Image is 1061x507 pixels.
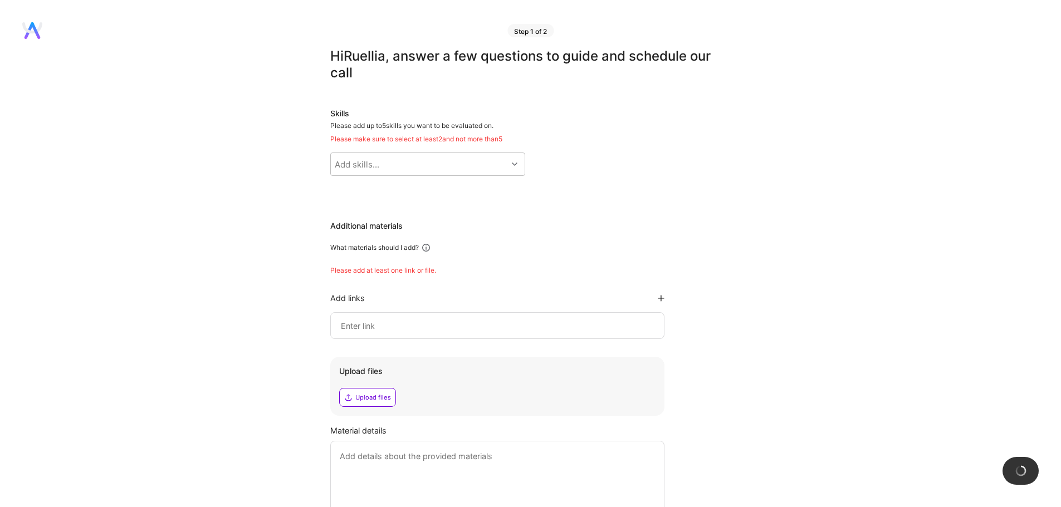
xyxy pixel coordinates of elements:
[512,161,517,167] i: icon Chevron
[339,366,656,377] div: Upload files
[344,393,353,402] i: icon Upload2
[330,121,720,144] div: Please add up to 5 skills you want to be evaluated on.
[340,319,655,332] input: Enter link
[330,293,365,303] div: Add links
[658,295,664,302] i: icon PlusBlackFlat
[330,266,720,275] div: Please add at least one link or file.
[330,48,720,81] div: Hi Ruellia , answer a few questions to guide and schedule our call
[330,108,720,119] div: Skills
[355,393,391,402] div: Upload files
[507,24,554,37] div: Step 1 of 2
[330,220,720,232] div: Additional materials
[330,425,720,436] div: Material details
[330,243,419,252] div: What materials should I add?
[330,135,720,144] div: Please make sure to select at least 2 and not more than 5
[421,243,431,253] i: icon Info
[1015,465,1026,476] img: loading
[335,159,379,170] div: Add skills...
